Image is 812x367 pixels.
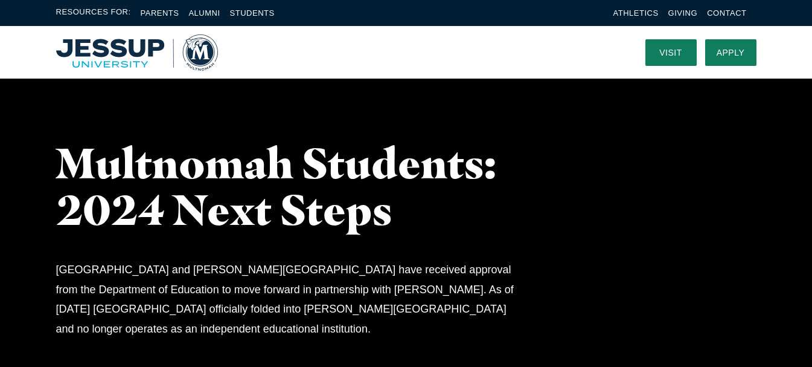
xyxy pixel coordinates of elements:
[707,8,746,18] a: Contact
[56,260,523,339] p: [GEOGRAPHIC_DATA] and [PERSON_NAME][GEOGRAPHIC_DATA] have received approval from the Department o...
[141,8,179,18] a: Parents
[668,8,698,18] a: Giving
[56,6,131,20] span: Resources For:
[645,39,697,66] a: Visit
[705,39,756,66] a: Apply
[56,140,545,233] h1: Multnomah Students: 2024 Next Steps
[56,34,218,71] a: Home
[613,8,659,18] a: Athletics
[188,8,220,18] a: Alumni
[56,34,218,71] img: Multnomah University Logo
[230,8,275,18] a: Students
